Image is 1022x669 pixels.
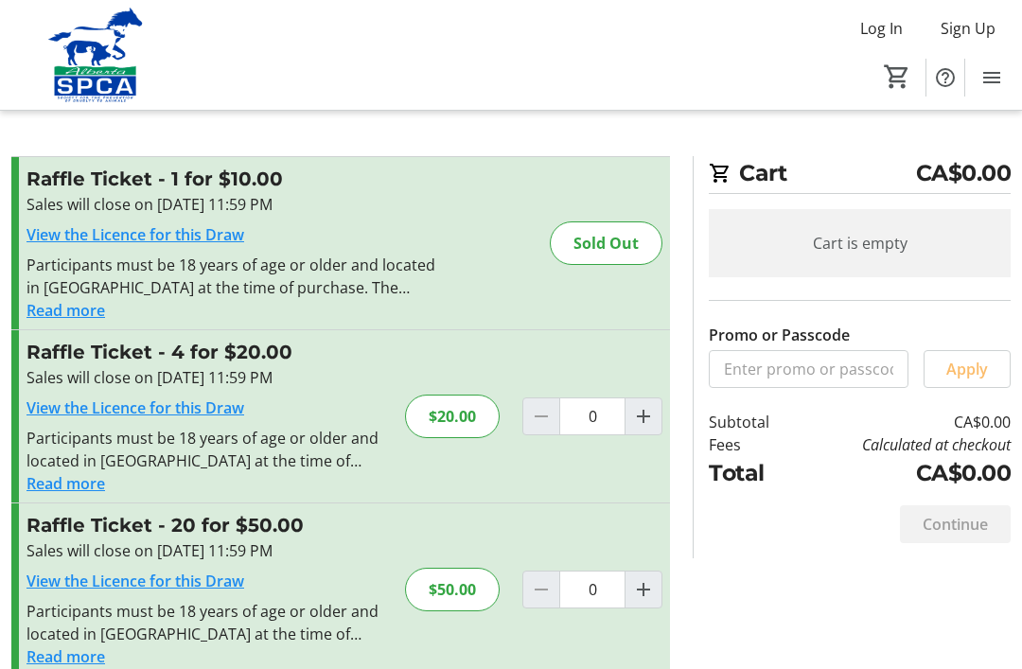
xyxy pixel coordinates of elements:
img: Alberta SPCA's Logo [11,8,180,102]
button: Apply [924,350,1011,388]
td: CA$0.00 [796,411,1011,433]
button: Increment by one [626,398,661,434]
a: View the Licence for this Draw [26,571,244,591]
h3: Raffle Ticket - 4 for $20.00 [26,338,382,366]
button: Increment by one [626,572,661,607]
input: Enter promo or passcode [709,350,908,388]
input: Raffle Ticket Quantity [559,571,626,608]
td: Total [709,456,796,489]
input: Raffle Ticket Quantity [559,397,626,435]
div: Participants must be 18 years of age or older and located in [GEOGRAPHIC_DATA] at the time of pur... [26,427,382,472]
button: Cart [880,60,914,94]
div: $50.00 [405,568,500,611]
label: Promo or Passcode [709,324,850,346]
div: Cart is empty [709,209,1011,277]
button: Help [926,59,964,97]
div: Participants must be 18 years of age or older and located in [GEOGRAPHIC_DATA] at the time of pur... [26,600,382,645]
button: Read more [26,472,105,495]
td: Fees [709,433,796,456]
div: Participants must be 18 years of age or older and located in [GEOGRAPHIC_DATA] at the time of pur... [26,254,440,299]
span: Apply [946,358,988,380]
button: Menu [973,59,1011,97]
div: Sales will close on [DATE] 11:59 PM [26,539,382,562]
span: CA$0.00 [916,156,1012,189]
h3: Raffle Ticket - 1 for $10.00 [26,165,440,193]
h2: Cart [709,156,1011,194]
div: Sold Out [550,221,662,265]
td: Subtotal [709,411,796,433]
button: Log In [845,13,918,44]
div: $20.00 [405,395,500,438]
button: Sign Up [925,13,1011,44]
h3: Raffle Ticket - 20 for $50.00 [26,511,382,539]
span: Log In [860,17,903,40]
a: View the Licence for this Draw [26,397,244,418]
span: Sign Up [941,17,996,40]
div: Sales will close on [DATE] 11:59 PM [26,366,382,389]
button: Read more [26,299,105,322]
button: Read more [26,645,105,668]
td: CA$0.00 [796,456,1011,489]
td: Calculated at checkout [796,433,1011,456]
a: View the Licence for this Draw [26,224,244,245]
div: Sales will close on [DATE] 11:59 PM [26,193,440,216]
